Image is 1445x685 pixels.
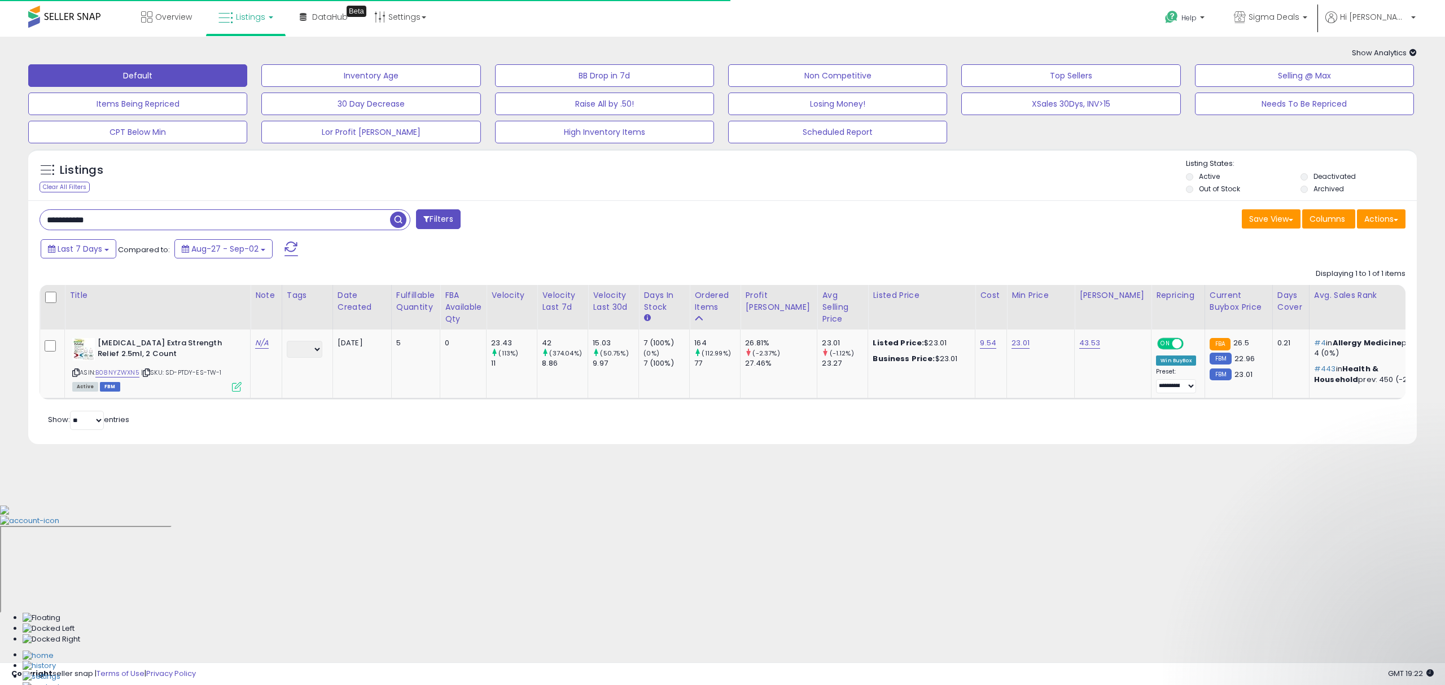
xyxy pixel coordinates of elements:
[1186,159,1417,169] p: Listing States:
[830,349,854,358] small: (-1.12%)
[495,121,714,143] button: High Inventory Items
[873,353,935,364] b: Business Price:
[287,289,328,301] div: Tags
[1195,93,1414,115] button: Needs To Be Repriced
[1164,10,1179,24] i: Get Help
[961,93,1180,115] button: XSales 30Dys, INV>15
[191,243,259,254] span: Aug-27 - Sep-02
[702,349,730,358] small: (112.99%)
[491,338,537,348] div: 23.43
[174,239,273,258] button: Aug-27 - Sep-02
[347,6,366,17] div: Tooltip anchor
[1277,338,1300,348] div: 0.21
[542,289,583,313] div: Velocity Last 7d
[1357,209,1405,229] button: Actions
[491,289,532,301] div: Velocity
[338,338,383,348] div: [DATE]
[1233,337,1249,348] span: 26.5
[643,358,689,368] div: 7 (100%)
[542,338,588,348] div: 42
[1156,355,1196,366] div: Win BuyBox
[1316,269,1405,279] div: Displaying 1 to 1 of 1 items
[261,121,480,143] button: Lor Profit [PERSON_NAME]
[23,634,80,645] img: Docked Right
[1210,289,1268,313] div: Current Buybox Price
[445,289,481,325] div: FBA Available Qty
[236,11,265,23] span: Listings
[23,613,60,623] img: Floating
[72,338,95,361] img: 51OxYhn8nZL._SL40_.jpg
[60,163,103,178] h5: Listings
[396,338,431,348] div: 5
[643,289,685,313] div: Days In Stock
[28,93,247,115] button: Items Being Repriced
[694,289,735,313] div: Ordered Items
[1314,363,1378,384] span: Health & Household
[141,368,222,377] span: | SKU: SD-PTDY-ES-TW-1
[1156,2,1216,37] a: Help
[728,93,947,115] button: Losing Money!
[69,289,246,301] div: Title
[72,382,98,392] span: All listings currently available for purchase on Amazon
[282,285,332,330] th: CSV column name: cust_attr_1_Tags
[95,368,139,377] a: B08NYZWXN5
[1314,338,1425,358] p: in prev: 4 (0%)
[1210,368,1232,380] small: FBM
[23,651,54,661] img: Home
[416,209,460,229] button: Filters
[1352,47,1417,58] span: Show Analytics
[1234,353,1255,364] span: 22.96
[1325,11,1416,37] a: Hi [PERSON_NAME]
[1079,289,1146,301] div: [PERSON_NAME]
[745,358,817,368] div: 27.46%
[1314,337,1326,348] span: #4
[643,313,650,323] small: Days In Stock.
[1313,184,1344,194] label: Archived
[873,354,966,364] div: $23.01
[23,671,60,682] img: Settings
[312,11,348,23] span: DataHub
[643,338,689,348] div: 7 (100%)
[961,64,1180,87] button: Top Sellers
[593,338,638,348] div: 15.03
[593,289,634,313] div: Velocity Last 30d
[1313,172,1356,181] label: Deactivated
[495,93,714,115] button: Raise All by .50!
[643,349,659,358] small: (0%)
[338,289,387,313] div: Date Created
[1249,11,1299,23] span: Sigma Deals
[873,289,970,301] div: Listed Price
[745,289,812,313] div: Profit [PERSON_NAME]
[1340,11,1408,23] span: Hi [PERSON_NAME]
[1333,337,1402,348] span: Allergy Medicine
[980,289,1002,301] div: Cost
[752,349,780,358] small: (-2.37%)
[41,239,116,258] button: Last 7 Days
[23,661,56,671] img: History
[1210,353,1232,365] small: FBM
[1079,337,1100,349] a: 43.53
[255,289,277,301] div: Note
[23,623,75,634] img: Docked Left
[28,64,247,87] button: Default
[980,337,996,349] a: 9.54
[1302,209,1355,229] button: Columns
[728,121,947,143] button: Scheduled Report
[40,182,90,192] div: Clear All Filters
[1310,213,1345,225] span: Columns
[155,11,192,23] span: Overview
[1156,289,1200,301] div: Repricing
[1011,337,1030,349] a: 23.01
[1314,289,1429,301] div: Avg. Sales Rank
[72,338,242,390] div: ASIN:
[445,338,478,348] div: 0
[1234,369,1253,380] span: 23.01
[822,358,868,368] div: 23.27
[549,349,581,358] small: (374.04%)
[48,414,129,425] span: Show: entries
[261,64,480,87] button: Inventory Age
[1210,338,1231,350] small: FBA
[261,93,480,115] button: 30 Day Decrease
[1199,172,1220,181] label: Active
[1158,339,1172,349] span: ON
